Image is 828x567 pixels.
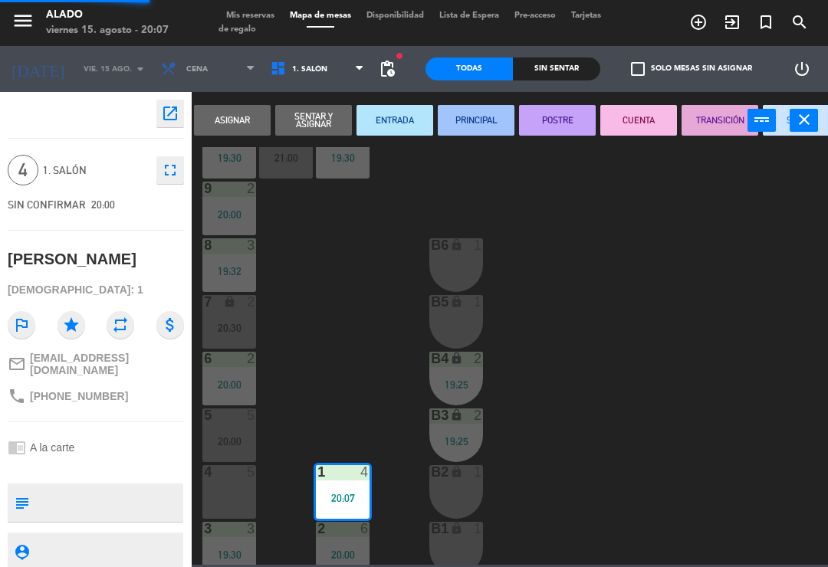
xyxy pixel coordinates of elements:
div: 5 [204,408,205,422]
div: 1 [317,465,318,479]
span: RESERVAR MESA [682,9,715,35]
i: menu [11,9,34,32]
i: outlined_flag [8,311,35,339]
span: SIN CONFIRMAR [8,198,86,211]
i: close [795,110,813,129]
div: 9 [204,182,205,195]
div: 2 [247,182,256,195]
a: mail_outline[EMAIL_ADDRESS][DOMAIN_NAME] [8,352,184,376]
span: Cena [186,65,208,74]
div: 5 [247,408,256,422]
div: 20:00 [202,209,256,220]
i: lock [450,522,463,535]
i: mail_outline [8,355,26,373]
span: [PHONE_NUMBER] [30,390,128,402]
span: Lista de Espera [432,11,507,20]
div: 1 [474,522,483,536]
div: 19:30 [202,152,256,163]
i: lock [450,352,463,365]
i: lock [450,408,463,421]
span: 1. Salón [43,162,149,179]
div: 3 [204,522,205,536]
i: person_pin [13,543,30,560]
div: 21:00 [259,152,313,163]
div: 3 [247,238,256,252]
i: lock [450,238,463,251]
div: 1 [474,295,483,309]
div: 20:00 [316,549,370,560]
div: 20:30 [202,323,256,333]
button: fullscreen [156,156,184,184]
div: viernes 15. agosto - 20:07 [46,23,169,38]
div: 20:00 [202,379,256,390]
div: B4 [431,352,432,365]
div: 19:25 [429,379,483,390]
div: 19:32 [202,266,256,277]
button: open_in_new [156,100,184,127]
span: pending_actions [378,60,396,78]
div: Todas [426,57,513,80]
button: TRANSICIÓN [682,105,758,136]
i: attach_money [156,311,184,339]
i: star [58,311,85,339]
div: 8 [204,238,205,252]
span: 1. Salón [292,65,327,74]
div: 2 [247,295,256,309]
div: 19:25 [429,436,483,447]
span: Mis reservas [219,11,282,20]
span: [EMAIL_ADDRESS][DOMAIN_NAME] [30,352,184,376]
i: add_circle_outline [689,13,708,31]
div: 19:30 [316,152,370,163]
i: lock [450,295,463,308]
span: 20:00 [91,198,115,211]
div: Sin sentar [513,57,600,80]
div: 7 [204,295,205,309]
div: B1 [431,522,432,536]
span: Mapa de mesas [282,11,359,20]
button: close [790,109,818,132]
button: Sentar y Asignar [275,105,352,136]
div: 4 [204,465,205,479]
button: PRINCIPAL [438,105,514,136]
div: 4 [360,465,370,479]
div: B2 [431,465,432,479]
div: 1 [474,465,483,479]
span: Reserva especial [749,9,783,35]
div: 2 [317,522,318,536]
div: 2 [474,352,483,365]
button: power_input [747,109,776,132]
div: [DEMOGRAPHIC_DATA]: 1 [8,277,184,303]
span: Pre-acceso [507,11,563,20]
div: 2 [247,352,256,365]
i: lock [223,295,236,308]
i: power_settings_new [793,60,811,78]
i: search [790,13,809,31]
div: B5 [431,295,432,309]
span: Disponibilidad [359,11,432,20]
i: open_in_new [161,104,179,123]
i: fullscreen [161,161,179,179]
button: menu [11,9,34,38]
div: 3 [247,522,256,536]
div: [PERSON_NAME] [8,247,136,272]
i: chrome_reader_mode [8,438,26,457]
div: 5 [247,465,256,479]
button: CUENTA [600,105,677,136]
div: 1 [474,238,483,252]
div: 20:00 [202,436,256,447]
div: 2 [474,408,483,422]
i: subject [13,494,30,511]
div: B3 [431,408,432,422]
div: 6 [360,522,370,536]
span: 4 [8,155,38,185]
span: BUSCAR [783,9,816,35]
i: power_input [753,110,771,129]
i: phone [8,387,26,405]
i: arrow_drop_down [131,60,149,78]
div: 6 [204,352,205,365]
i: turned_in_not [757,13,775,31]
span: WALK IN [715,9,749,35]
button: Asignar [194,105,271,136]
div: B6 [431,238,432,252]
i: lock [450,465,463,478]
